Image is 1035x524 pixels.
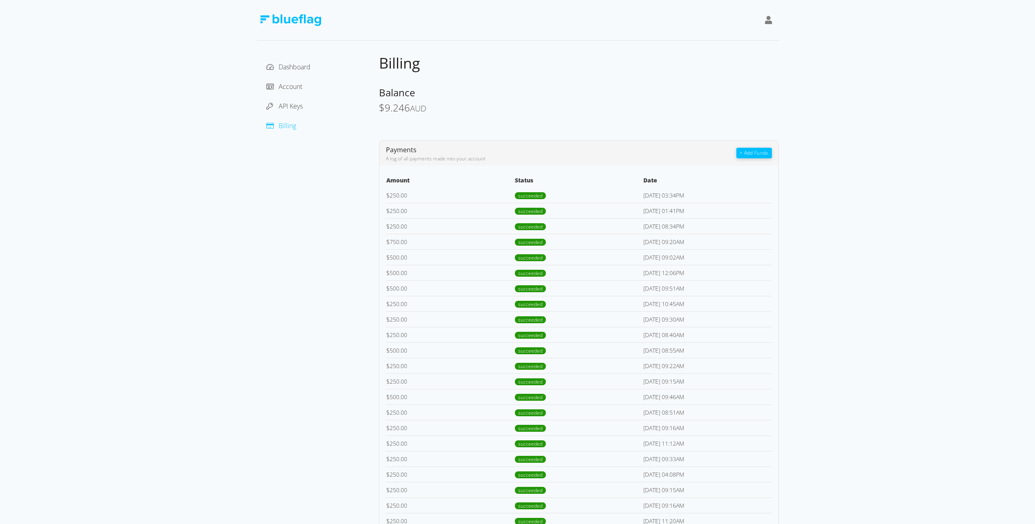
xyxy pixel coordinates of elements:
a: API Keys [266,102,303,111]
td: 250.00 [386,296,514,311]
span: $ [386,393,390,401]
span: succeeded [515,487,546,494]
span: succeeded [515,223,546,230]
td: 250.00 [386,497,514,513]
td: 250.00 [386,373,514,389]
td: [DATE] 04:08PM [643,466,771,482]
span: succeeded [515,440,546,447]
span: $ [386,455,390,463]
span: succeeded [515,378,546,385]
img: Blue Flag Logo [260,14,321,26]
span: $ [386,346,390,354]
th: Amount [386,175,514,188]
td: 750.00 [386,234,514,249]
td: 500.00 [386,389,514,404]
td: 250.00 [386,358,514,373]
span: $ [386,253,390,261]
span: Dashboard [279,62,310,71]
span: succeeded [515,409,546,416]
span: $ [386,502,390,509]
span: AUD [410,103,426,114]
td: 250.00 [386,466,514,482]
span: Billing [379,53,420,73]
span: succeeded [515,285,546,292]
span: $ [386,191,390,199]
span: $ [386,331,390,339]
td: [DATE] 08:40AM [643,327,771,342]
td: [DATE] 01:41PM [643,203,771,218]
span: $ [386,409,390,416]
span: $ [379,101,385,114]
td: 250.00 [386,404,514,420]
td: [DATE] 09:22AM [643,358,771,373]
span: succeeded [515,332,546,339]
span: succeeded [515,239,546,246]
span: succeeded [515,471,546,478]
a: Account [266,82,302,91]
th: Status [514,175,643,188]
span: succeeded [515,254,546,261]
button: + Add Funds [736,148,771,158]
td: [DATE] 09:15AM [643,373,771,389]
td: 500.00 [386,280,514,296]
span: succeeded [515,270,546,277]
td: [DATE] 09:16AM [643,420,771,435]
span: succeeded [515,456,546,463]
span: API Keys [279,102,303,111]
span: succeeded [515,502,546,509]
span: $ [386,238,390,246]
td: 250.00 [386,420,514,435]
span: $ [386,424,390,432]
div: A log of all payments made into your account [386,155,737,162]
td: [DATE] 09:51AM [643,280,771,296]
td: [DATE] 09:46AM [643,389,771,404]
td: 250.00 [386,451,514,466]
td: 500.00 [386,249,514,265]
span: succeeded [515,192,546,199]
span: succeeded [515,208,546,215]
a: Dashboard [266,62,310,71]
span: Balance [379,86,415,99]
span: $ [386,362,390,370]
span: Payments [386,145,417,154]
td: [DATE] 12:06PM [643,265,771,280]
td: [DATE] 11:12AM [643,435,771,451]
span: $ [386,471,390,478]
td: [DATE] 09:30AM [643,311,771,327]
span: $ [386,300,390,308]
span: Billing [279,121,296,130]
td: [DATE] 09:33AM [643,451,771,466]
span: $ [386,269,390,277]
a: Billing [266,121,296,130]
span: succeeded [515,316,546,323]
td: [DATE] 10:45AM [643,296,771,311]
span: succeeded [515,347,546,354]
td: 250.00 [386,482,514,497]
th: Date [643,175,771,188]
td: 250.00 [386,188,514,203]
span: succeeded [515,301,546,308]
td: 250.00 [386,435,514,451]
td: 500.00 [386,342,514,358]
td: [DATE] 09:16AM [643,497,771,513]
span: $ [386,315,390,323]
td: [DATE] 03:34PM [643,188,771,203]
td: [DATE] 09:15AM [643,482,771,497]
span: $ [386,486,390,494]
span: succeeded [515,425,546,432]
span: 9.246 [385,101,410,114]
td: [DATE] 08:55AM [643,342,771,358]
td: 250.00 [386,203,514,218]
span: $ [386,377,390,385]
td: [DATE] 08:34PM [643,218,771,234]
span: succeeded [515,394,546,401]
span: Account [279,82,302,91]
span: $ [386,440,390,447]
td: [DATE] 09:20AM [643,234,771,249]
td: 250.00 [386,311,514,327]
span: succeeded [515,363,546,370]
td: 250.00 [386,218,514,234]
span: $ [386,207,390,215]
td: [DATE] 09:02AM [643,249,771,265]
span: $ [386,222,390,230]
